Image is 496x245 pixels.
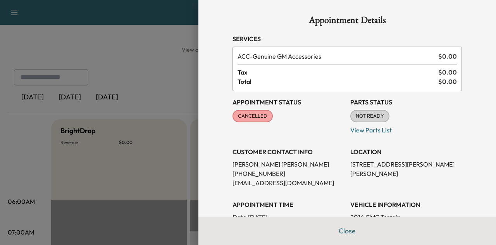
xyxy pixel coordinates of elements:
[238,52,435,61] span: Genuine GM Accessories
[350,147,462,156] h3: LOCATION
[232,16,462,28] h1: Appointment Details
[232,200,344,209] h3: APPOINTMENT TIME
[350,212,462,222] p: 2014 GMC Terrain
[232,147,344,156] h3: CUSTOMER CONTACT INFO
[350,97,462,107] h3: Parts Status
[232,178,344,188] p: [EMAIL_ADDRESS][DOMAIN_NAME]
[238,77,438,86] span: Total
[232,34,462,43] h3: Services
[334,223,361,239] button: Close
[350,200,462,209] h3: VEHICLE INFORMATION
[233,112,272,120] span: CANCELLED
[438,68,457,77] span: $ 0.00
[238,68,438,77] span: Tax
[232,160,344,169] p: [PERSON_NAME] [PERSON_NAME]
[438,77,457,86] span: $ 0.00
[232,97,344,107] h3: Appointment Status
[351,112,389,120] span: NOT READY
[350,122,462,135] p: View Parts List
[232,212,344,222] p: Date: [DATE]
[350,160,462,178] p: [STREET_ADDRESS][PERSON_NAME][PERSON_NAME]
[438,52,457,61] span: $ 0.00
[232,169,344,178] p: [PHONE_NUMBER]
